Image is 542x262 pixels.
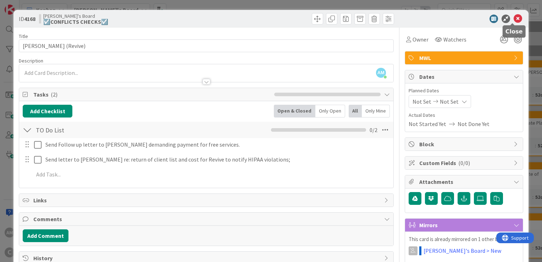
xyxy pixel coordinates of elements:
span: Tasks [33,90,271,99]
span: Links [33,196,381,204]
span: Mirrors [419,221,510,229]
span: 0 / 2 [370,126,377,134]
span: Planned Dates [409,87,519,94]
span: Support [15,1,32,10]
span: Not Started Yet [409,120,446,128]
label: Title [19,33,28,39]
span: MWL [419,54,510,62]
span: Watchers [443,35,466,44]
div: Only Open [315,105,345,118]
input: Add Checklist... [33,124,193,136]
span: ( 2 ) [51,91,57,98]
span: [PERSON_NAME]'s Board [43,13,108,19]
span: Not Set [413,97,431,106]
span: Comments [33,215,381,223]
p: This card is already mirrored on 1 other board. [409,235,519,244]
p: Send letter to [PERSON_NAME] re: return of client list and cost for Revive to notify HIPAA violat... [45,155,388,164]
span: Description [19,58,43,64]
span: Dates [419,72,510,81]
span: Attachments [419,178,510,186]
div: All [349,105,362,118]
span: Block [419,140,510,148]
b: ☑️CONFLICTS CHECKS☑️ [43,19,108,24]
div: Only Mine [362,105,390,118]
span: Owner [413,35,428,44]
span: Actual Dates [409,111,519,119]
a: [PERSON_NAME]'s Board > New [424,246,501,255]
div: Open & Closed [274,105,315,118]
span: Not Done Yet [458,120,490,128]
span: AM [376,68,386,78]
span: Custom Fields [419,159,510,167]
input: type card name here... [19,39,394,52]
p: Send Follow up letter to [PERSON_NAME] demanding payment for free services. [45,141,388,149]
button: Add Comment [23,229,68,242]
button: Add Checklist [23,105,72,118]
span: ID [19,15,35,23]
b: 4168 [24,15,35,22]
span: Not Set [440,97,459,106]
h5: Close [505,28,523,35]
span: ( 0/0 ) [458,159,470,167]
